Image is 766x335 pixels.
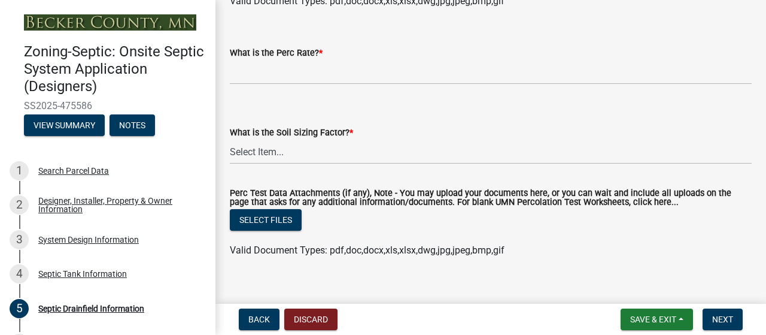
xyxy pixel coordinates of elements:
span: Valid Document Types: pdf,doc,docx,xls,xlsx,dwg,jpg,jpeg,bmp,gif [230,245,504,256]
wm-modal-confirm: Notes [110,121,155,131]
div: 4 [10,264,29,283]
label: What is the Perc Rate? [230,49,323,58]
div: Search Parcel Data [38,167,109,175]
div: Septic Drainfield Information [38,304,144,313]
label: Perc Test Data Attachments (if any), Note - You may upload your documents here, or you can wait a... [230,189,752,207]
button: Back [239,309,279,330]
button: Notes [110,114,155,136]
button: Discard [284,309,338,330]
button: Next [703,309,743,330]
div: Septic Tank Information [38,270,127,278]
wm-modal-confirm: Summary [24,121,105,131]
div: 1 [10,161,29,180]
span: Save & Exit [630,315,676,324]
div: 3 [10,230,29,249]
h4: Zoning-Septic: Onsite Septic System Application (Designers) [24,43,206,95]
label: What is the Soil Sizing Factor? [230,129,353,137]
button: Select files [230,209,302,231]
button: View Summary [24,114,105,136]
div: System Design Information [38,236,139,244]
button: Save & Exit [621,309,693,330]
div: 2 [10,195,29,215]
span: Back [248,315,270,324]
div: 5 [10,299,29,318]
img: Becker County, Minnesota [24,14,196,31]
span: Next [712,315,733,324]
span: SS2025-475586 [24,100,191,111]
div: Designer, Installer, Property & Owner Information [38,197,196,213]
